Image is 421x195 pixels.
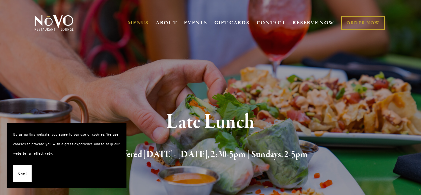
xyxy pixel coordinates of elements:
[18,169,27,178] span: Okay!
[13,130,120,158] p: By using this website, you agree to our use of cookies. We use cookies to provide you with a grea...
[13,165,32,182] button: Okay!
[128,20,149,26] a: MENUS
[33,15,75,31] img: Novo Restaurant &amp; Lounge
[184,20,207,26] a: EVENTS
[293,17,334,29] a: RESERVE NOW
[44,148,377,162] h2: Offered [DATE] - [DATE], 2:30-5pm | Sundays, 2-5pm
[257,17,286,29] a: CONTACT
[44,111,377,133] h1: Late Lunch
[341,16,385,30] a: ORDER NOW
[156,20,177,26] a: ABOUT
[7,123,126,188] section: Cookie banner
[214,17,250,29] a: GIFT CARDS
